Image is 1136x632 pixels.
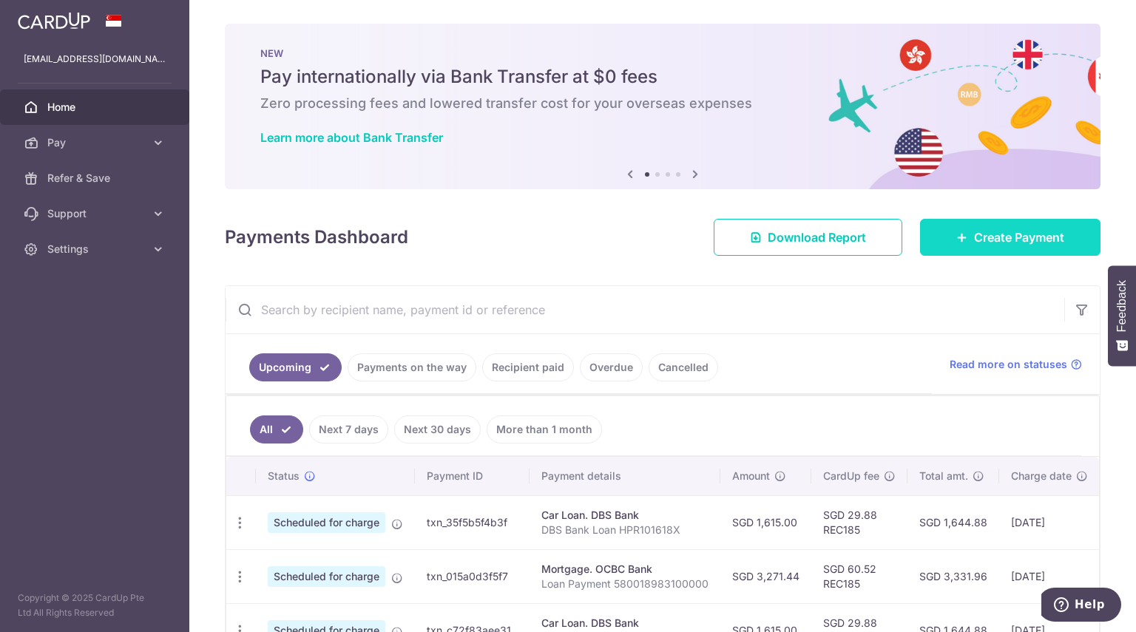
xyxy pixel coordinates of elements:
[580,353,643,381] a: Overdue
[260,95,1065,112] h6: Zero processing fees and lowered transfer cost for your overseas expenses
[907,495,999,549] td: SGD 1,644.88
[260,130,443,145] a: Learn more about Bank Transfer
[1115,280,1129,332] span: Feedback
[47,206,145,221] span: Support
[415,457,530,495] th: Payment ID
[24,52,166,67] p: [EMAIL_ADDRESS][DOMAIN_NAME]
[768,228,866,246] span: Download Report
[415,495,530,549] td: txn_35f5b5f4b3f
[920,219,1100,256] a: Create Payment
[907,549,999,603] td: SGD 3,331.96
[950,357,1067,372] span: Read more on statuses
[487,415,602,444] a: More than 1 month
[225,24,1100,189] img: Bank transfer banner
[249,353,342,381] a: Upcoming
[823,469,879,483] span: CardUp fee
[999,495,1100,549] td: [DATE]
[47,135,145,150] span: Pay
[268,566,385,587] span: Scheduled for charge
[811,495,907,549] td: SGD 29.88 REC185
[999,549,1100,603] td: [DATE]
[541,562,709,577] div: Mortgage. OCBC Bank
[348,353,476,381] a: Payments on the way
[260,47,1065,59] p: NEW
[226,286,1064,333] input: Search by recipient name, payment id or reference
[415,549,530,603] td: txn_015a0d3f5f7
[714,219,902,256] a: Download Report
[309,415,388,444] a: Next 7 days
[1011,469,1072,483] span: Charge date
[482,353,574,381] a: Recipient paid
[250,415,303,444] a: All
[541,577,709,591] p: Loan Payment 580018983100000
[919,469,968,483] span: Total amt.
[268,512,385,533] span: Scheduled for charge
[811,549,907,603] td: SGD 60.52 REC185
[47,242,145,256] span: Settings
[974,228,1064,246] span: Create Payment
[268,469,300,483] span: Status
[394,415,481,444] a: Next 30 days
[541,508,709,523] div: Car Loan. DBS Bank
[530,457,720,495] th: Payment details
[18,12,90,30] img: CardUp
[1108,265,1136,366] button: Feedback - Show survey
[47,100,145,115] span: Home
[541,523,709,537] p: DBS Bank Loan HPR101618X
[1041,588,1121,625] iframe: Opens a widget where you can find more information
[47,171,145,186] span: Refer & Save
[541,616,709,631] div: Car Loan. DBS Bank
[649,353,718,381] a: Cancelled
[225,224,408,251] h4: Payments Dashboard
[720,495,811,549] td: SGD 1,615.00
[732,469,770,483] span: Amount
[950,357,1082,372] a: Read more on statuses
[720,549,811,603] td: SGD 3,271.44
[260,65,1065,89] h5: Pay internationally via Bank Transfer at $0 fees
